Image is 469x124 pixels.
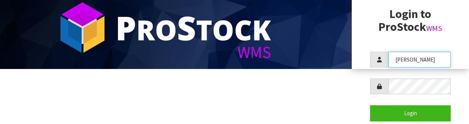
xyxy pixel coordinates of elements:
div: WMS [115,44,271,61]
button: Login [370,105,451,121]
small: WMS [426,23,442,33]
h2: Login to ProStock [370,8,451,33]
input: Username [388,52,451,68]
span: S [177,5,196,50]
div: ro tock [115,11,271,44]
span: P [115,5,136,50]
